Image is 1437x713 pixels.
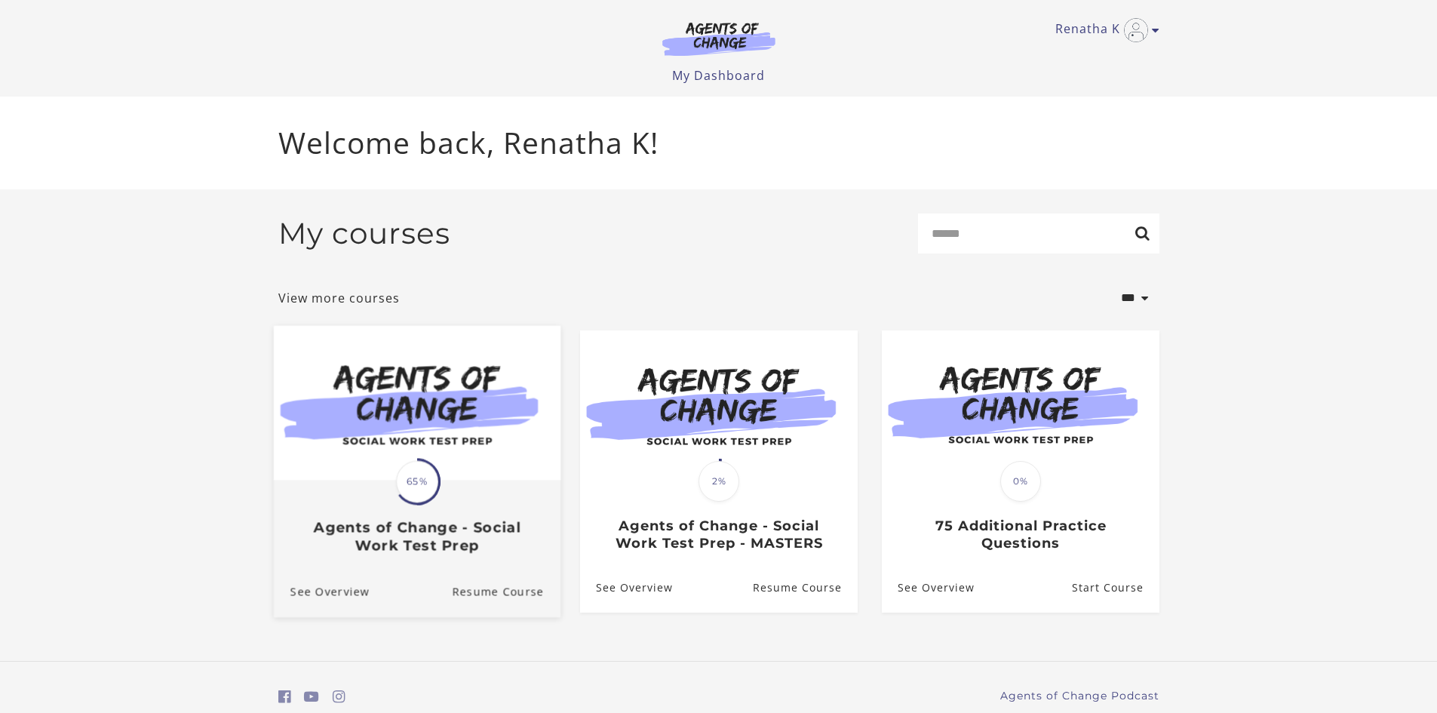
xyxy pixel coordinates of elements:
a: https://www.facebook.com/groups/aswbtestprep (Open in a new window) [278,686,291,708]
a: Agents of Change - Social Work Test Prep - MASTERS: See Overview [580,564,673,613]
img: Agents of Change Logo [646,21,791,56]
a: https://www.instagram.com/agentsofchangeprep/ (Open in a new window) [333,686,345,708]
a: Agents of Change Podcast [1000,688,1159,704]
h3: 75 Additional Practice Questions [898,518,1143,552]
a: View more courses [278,289,400,307]
i: https://www.facebook.com/groups/aswbtestprep (Open in a new window) [278,690,291,704]
a: Agents of Change - Social Work Test Prep: See Overview [273,567,369,617]
a: Agents of Change - Social Work Test Prep - MASTERS: Resume Course [752,564,857,613]
h3: Agents of Change - Social Work Test Prep - MASTERS [596,518,841,552]
span: 2% [699,461,739,502]
span: 0% [1000,461,1041,502]
a: Agents of Change - Social Work Test Prep: Resume Course [452,567,560,617]
i: https://www.instagram.com/agentsofchangeprep/ (Open in a new window) [333,690,345,704]
span: 65% [396,460,438,502]
a: 75 Additional Practice Questions: See Overview [882,564,975,613]
h2: My courses [278,216,450,251]
p: Welcome back, Renatha K! [278,121,1159,165]
a: 75 Additional Practice Questions: Resume Course [1071,564,1159,613]
a: My Dashboard [672,67,765,84]
i: https://www.youtube.com/c/AgentsofChangeTestPrepbyMeaganMitchell (Open in a new window) [304,690,319,704]
a: Toggle menu [1055,18,1152,42]
h3: Agents of Change - Social Work Test Prep [290,519,543,554]
a: https://www.youtube.com/c/AgentsofChangeTestPrepbyMeaganMitchell (Open in a new window) [304,686,319,708]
